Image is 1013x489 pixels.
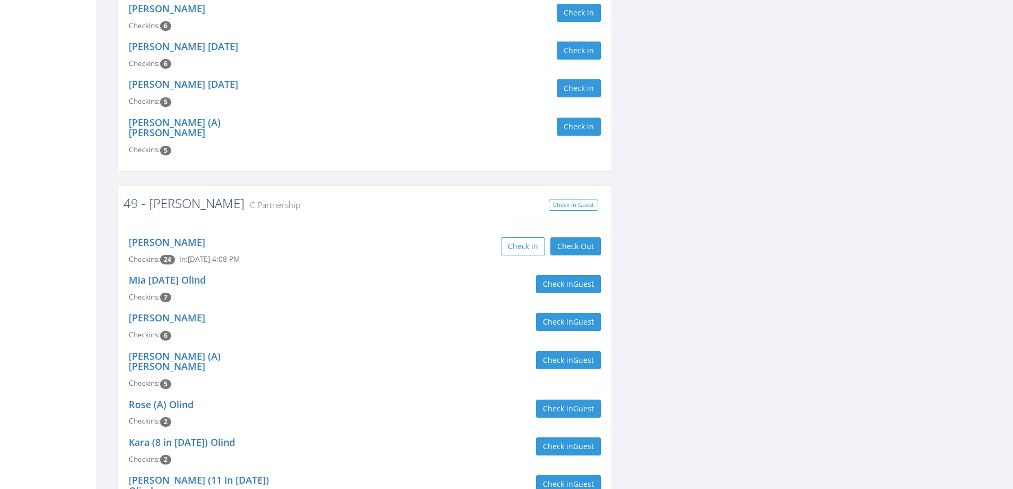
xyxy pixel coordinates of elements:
[129,78,238,90] a: [PERSON_NAME] [DATE]
[129,145,160,154] span: Checkins:
[129,350,221,373] a: [PERSON_NAME] (A) [PERSON_NAME]
[129,40,238,53] a: [PERSON_NAME] [DATE]
[501,237,545,255] button: Check in
[160,146,171,155] span: Checkin count
[536,400,601,418] button: Check inGuest
[160,293,171,302] span: Checkin count
[129,21,160,30] span: Checkins:
[536,437,601,455] button: Check inGuest
[129,311,205,324] a: [PERSON_NAME]
[573,403,594,413] span: Guest
[557,42,601,60] button: Check in
[536,351,601,369] button: Check inGuest
[573,355,594,365] span: Guest
[549,200,598,211] a: Check In Guest
[179,254,240,264] span: In: [DATE] 4:08 PM
[129,236,205,248] a: [PERSON_NAME]
[129,96,160,106] span: Checkins:
[129,378,160,388] span: Checkins:
[536,313,601,331] button: Check inGuest
[129,454,160,464] span: Checkins:
[129,273,206,286] a: Mia [DATE] Olind
[160,59,171,69] span: Checkin count
[160,97,171,107] span: Checkin count
[160,379,171,389] span: Checkin count
[129,436,235,449] a: Kara (8 in [DATE]) Olind
[557,79,601,97] button: Check in
[245,199,300,211] small: C Partnership
[129,330,160,339] span: Checkins:
[160,21,171,31] span: Checkin count
[129,292,160,302] span: Checkins:
[550,237,601,255] button: Check Out
[573,279,594,289] span: Guest
[557,118,601,136] button: Check in
[160,331,171,341] span: Checkin count
[536,275,601,293] button: Check inGuest
[160,417,171,427] span: Checkin count
[160,255,175,264] span: Checkin count
[129,416,160,426] span: Checkins:
[557,4,601,22] button: Check in
[129,2,205,15] a: [PERSON_NAME]
[573,441,594,451] span: Guest
[129,59,160,68] span: Checkins:
[573,317,594,327] span: Guest
[129,116,221,139] a: [PERSON_NAME] (A) [PERSON_NAME]
[160,455,171,465] span: Checkin count
[129,398,194,411] a: Rose (A) Olind
[123,194,245,212] a: 49 - [PERSON_NAME]
[573,479,594,489] span: Guest
[129,254,160,264] span: Checkins:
